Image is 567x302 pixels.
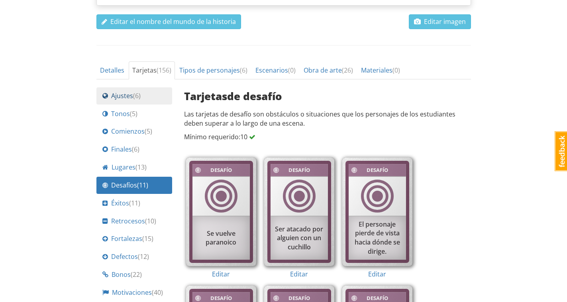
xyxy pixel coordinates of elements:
[159,66,169,75] font: 156
[288,294,310,302] font: Desafío
[206,229,236,247] font: Se vuelve paranoico
[145,217,147,225] font: (
[145,127,147,136] font: (
[133,91,135,100] font: (
[137,163,145,172] font: 13
[111,127,145,136] font: Comienzos
[111,252,138,261] font: Defectos
[100,66,124,75] font: Detalles
[157,66,159,75] font: (
[111,217,145,225] font: Retrocesos
[240,132,247,141] font: 10
[255,66,288,75] font: Escenarios
[210,166,232,174] font: Desafío
[111,181,137,189] font: Desafíos
[112,163,135,172] font: Lugares
[355,220,400,256] font: El personaje pierde de vista hacia dónde se dirige.
[140,252,147,261] font: 12
[169,66,171,75] font: )
[147,217,154,225] font: 10
[138,252,140,261] font: (
[424,17,466,26] font: Editar imagen
[290,270,308,279] font: Editar
[147,127,150,136] font: 5
[145,163,147,172] font: )
[392,66,394,75] font: (
[132,66,157,75] font: Tarjetas
[288,66,290,75] font: (
[154,217,156,225] font: )
[135,109,137,118] font: )
[351,66,353,75] font: )
[240,66,242,75] font: (
[111,234,142,243] font: Fortalezas
[110,17,236,26] font: Editar el nombre del mundo de la historia
[129,199,131,207] font: (
[133,270,140,279] font: 22
[367,166,388,174] font: Desafío
[161,288,163,297] font: )
[138,199,140,207] font: )
[304,66,342,75] font: Obra de arte
[111,145,132,154] font: Finales
[112,288,152,297] font: Motivaciones
[184,89,227,103] font: Tarjetas
[361,66,392,75] font: Materiales
[210,294,232,302] font: Desafío
[363,266,391,282] button: Editar
[140,270,142,279] font: )
[139,91,141,100] font: )
[134,145,137,154] font: 6
[242,66,245,75] font: 6
[137,181,139,189] font: (
[111,91,133,100] font: Ajustes
[144,234,151,243] font: 15
[111,109,130,118] font: Tonos
[367,294,388,302] font: Desafío
[151,234,153,243] font: )
[275,224,323,251] font: Ser atacado por alguien con un cuchillo
[135,163,137,172] font: (
[344,66,351,75] font: 26
[288,166,310,174] font: Desafío
[342,66,344,75] font: (
[152,288,154,297] font: (
[112,270,131,279] font: Bonos
[207,266,235,282] button: Editar
[409,14,471,29] button: Editar imagen
[398,66,400,75] font: )
[394,66,398,75] font: 0
[146,181,148,189] font: )
[285,266,313,282] button: Editar
[131,270,133,279] font: (
[135,91,139,100] font: 6
[245,66,247,75] font: )
[368,270,386,279] font: Editar
[139,181,146,189] font: 11
[150,127,152,136] font: )
[290,66,294,75] font: 0
[132,145,134,154] font: (
[179,66,240,75] font: Tipos de personajes
[184,132,240,141] font: Mínimo requerido:
[142,234,144,243] font: (
[137,145,139,154] font: )
[132,109,135,118] font: 5
[184,110,455,128] font: Las tarjetas de desafío son obstáculos o situaciones que los personajes de los estudiantes deben ...
[96,14,241,29] button: Editar el nombre del mundo de la historia
[111,199,129,207] font: Éxitos
[227,89,282,103] font: de desafío
[294,66,296,75] font: )
[147,252,149,261] font: )
[130,109,132,118] font: (
[154,288,161,297] font: 40
[212,270,230,279] font: Editar
[131,199,138,207] font: 11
